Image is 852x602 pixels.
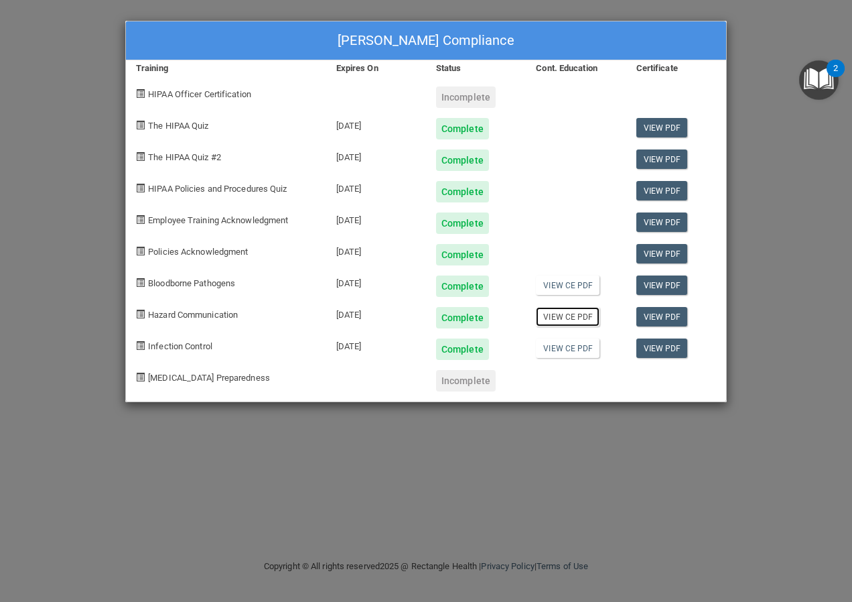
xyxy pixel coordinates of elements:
a: View PDF [636,213,688,232]
div: [DATE] [326,328,426,360]
div: Complete [436,181,489,202]
div: Complete [436,307,489,328]
div: [DATE] [326,234,426,265]
div: Cont. Education [526,60,626,76]
span: HIPAA Policies and Procedures Quiz [148,184,287,194]
div: Certificate [626,60,726,76]
span: Infection Control [148,341,212,351]
a: View PDF [636,339,688,358]
span: The HIPAA Quiz [148,121,208,131]
a: View PDF [636,307,688,326]
div: Complete [436,244,489,265]
div: Complete [436,276,489,297]
div: Complete [436,149,489,171]
div: [DATE] [326,139,426,171]
div: Incomplete [436,86,496,108]
div: [DATE] [326,108,426,139]
span: Bloodborne Pathogens [148,278,235,288]
div: Complete [436,339,489,360]
a: View CE PDF [536,307,599,326]
a: View PDF [636,118,688,137]
span: The HIPAA Quiz #2 [148,152,221,162]
button: Open Resource Center, 2 new notifications [799,60,839,100]
a: View PDF [636,181,688,200]
div: Complete [436,118,489,139]
span: Hazard Communication [148,310,238,320]
div: [DATE] [326,297,426,328]
div: Training [126,60,326,76]
div: [DATE] [326,171,426,202]
span: HIPAA Officer Certification [148,89,251,99]
div: Incomplete [436,370,496,392]
div: 2 [833,68,838,86]
div: Expires On [326,60,426,76]
a: View PDF [636,149,688,169]
div: Status [426,60,526,76]
div: Complete [436,213,489,234]
div: [PERSON_NAME] Compliance [126,21,726,60]
a: View CE PDF [536,339,599,358]
a: View PDF [636,276,688,295]
a: View PDF [636,244,688,263]
a: View CE PDF [536,276,599,295]
div: [DATE] [326,265,426,297]
span: Employee Training Acknowledgment [148,215,288,225]
span: [MEDICAL_DATA] Preparedness [148,373,270,383]
span: Policies Acknowledgment [148,247,248,257]
div: [DATE] [326,202,426,234]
